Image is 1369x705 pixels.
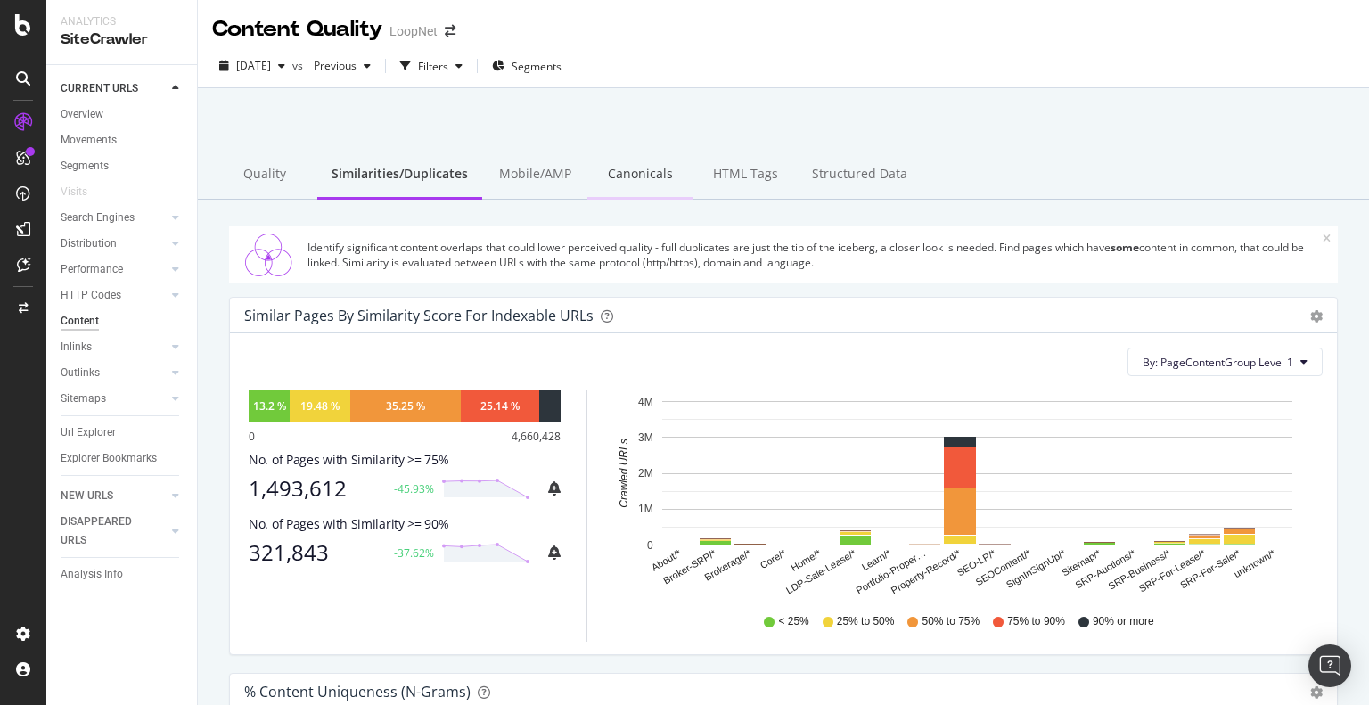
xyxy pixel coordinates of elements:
[973,547,1032,587] text: SEOContent/*
[512,429,561,444] div: 4,660,428
[317,151,482,200] div: Similarities/Duplicates
[61,105,103,124] div: Overview
[61,79,138,98] div: CURRENT URLS
[61,364,100,382] div: Outlinks
[445,25,455,37] div: arrow-right-arrow-left
[860,547,893,572] text: Learn/*
[307,58,357,73] span: Previous
[618,439,630,508] text: Crawled URLs
[61,449,184,468] a: Explorer Bookmarks
[1007,614,1065,629] span: 75% to 90%
[485,52,569,80] button: Segments
[394,481,434,496] div: -45.93%
[61,512,167,550] a: DISAPPEARED URLS
[61,131,184,150] a: Movements
[784,547,858,596] text: LDP-Sale-Lease/*
[61,565,123,584] div: Analysis Info
[394,545,434,561] div: -37.62%
[1232,547,1277,579] text: unknown/*
[1137,547,1208,594] text: SRP-For-Lease/*
[61,423,184,442] a: Url Explorer
[300,398,340,414] div: 19.48 %
[393,52,470,80] button: Filters
[609,390,1309,597] svg: A chart.
[61,512,151,550] div: DISAPPEARED URLS
[61,338,167,357] a: Inlinks
[61,183,105,201] a: Visits
[778,614,808,629] span: < 25%
[1308,644,1351,687] div: Open Intercom Messenger
[249,540,383,565] div: 321,843
[61,565,184,584] a: Analysis Info
[61,286,121,305] div: HTTP Codes
[253,398,286,414] div: 13.2 %
[292,58,307,73] span: vs
[482,151,587,200] div: Mobile/AMP
[244,683,471,701] div: % Content Uniqueness (N-Grams)
[212,14,382,45] div: Content Quality
[61,157,109,176] div: Segments
[798,151,922,200] div: Structured Data
[307,52,378,80] button: Previous
[638,396,653,408] text: 4M
[1060,547,1103,578] text: Sitemap/*
[1073,547,1137,591] text: SRP-Auctions/*
[61,338,92,357] div: Inlinks
[61,487,167,505] a: NEW URLS
[249,476,383,501] div: 1,493,612
[249,515,561,533] div: No. of Pages with Similarity >= 90%
[1143,355,1293,370] span: By: PageContentGroup Level 1
[661,547,718,586] text: Broker-SRP/*
[61,260,123,279] div: Performance
[638,504,653,516] text: 1M
[61,157,184,176] a: Segments
[587,151,693,200] div: Canonicals
[922,614,980,629] span: 50% to 75%
[61,312,99,331] div: Content
[386,398,425,414] div: 35.25 %
[389,22,438,40] div: LoopNet
[1310,686,1323,699] div: gear
[61,312,184,331] a: Content
[702,547,753,583] text: Brokerage/*
[236,234,300,276] img: Similarities/Duplicates
[212,151,317,200] div: Quality
[1310,310,1323,323] div: gear
[244,307,594,324] div: Similar Pages by Similarity Score For Indexable URLs
[61,29,183,50] div: SiteCrawler
[61,209,167,227] a: Search Engines
[1127,348,1323,376] button: By: PageContentGroup Level 1
[512,59,562,74] span: Segments
[61,449,157,468] div: Explorer Bookmarks
[61,234,167,253] a: Distribution
[548,545,561,560] div: bell-plus
[61,286,167,305] a: HTTP Codes
[638,467,653,480] text: 2M
[1111,240,1139,255] strong: some
[61,389,167,408] a: Sitemaps
[61,14,183,29] div: Analytics
[236,58,271,73] span: 2025 Aug. 22nd
[647,539,653,552] text: 0
[889,547,963,596] text: Property-Record/*
[61,487,113,505] div: NEW URLS
[212,52,292,80] button: [DATE]
[955,547,998,578] text: SEO-LP/*
[61,234,117,253] div: Distribution
[249,429,255,444] div: 0
[61,260,167,279] a: Performance
[789,547,823,573] text: Home/*
[61,209,135,227] div: Search Engines
[548,481,561,496] div: bell-plus
[650,547,684,573] text: About/*
[61,105,184,124] a: Overview
[61,183,87,201] div: Visits
[61,79,167,98] a: CURRENT URLS
[61,364,167,382] a: Outlinks
[480,398,520,414] div: 25.14 %
[693,151,798,200] div: HTML Tags
[307,240,1323,270] div: Identify significant content overlaps that could lower perceived quality - full duplicates are ju...
[1106,547,1172,592] text: SRP-Business/*
[638,431,653,444] text: 3M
